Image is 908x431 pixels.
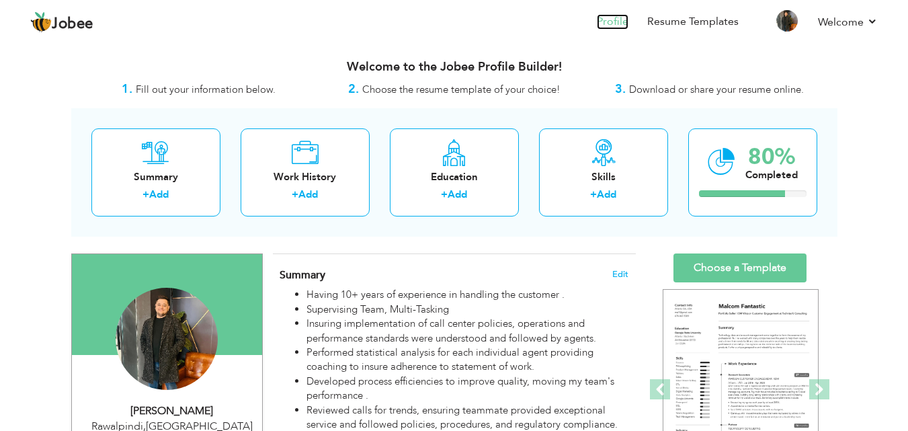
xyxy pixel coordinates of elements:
div: 80% [745,146,798,168]
label: + [441,188,448,202]
a: Add [149,188,169,201]
div: Education [401,170,508,184]
a: Profile [597,14,628,30]
span: Fill out your information below. [136,83,276,96]
li: Developed process efficiencies to improve quality, moving my team's performance . [306,375,628,403]
div: Completed [745,168,798,182]
span: Download or share your resume online. [629,83,804,96]
label: + [142,188,149,202]
li: Performed statistical analysis for each individual agent providing coaching to insure adherence t... [306,346,628,375]
a: Add [298,188,318,201]
div: Summary [102,170,210,184]
h4: Adding a summary is a quick and easy way to highlight your experience and interests. [280,268,628,282]
li: Insuring implementation of call center policies, operations and performance standards were unders... [306,317,628,346]
a: Add [448,188,467,201]
div: Work History [251,170,359,184]
label: + [292,188,298,202]
div: Skills [550,170,657,184]
a: Choose a Template [673,253,807,282]
span: Choose the resume template of your choice! [362,83,561,96]
h3: Welcome to the Jobee Profile Builder! [71,61,837,74]
span: Summary [280,268,325,282]
a: Welcome [818,14,878,30]
li: Supervising Team, Multi-Tasking [306,303,628,317]
a: Resume Templates [647,14,739,30]
strong: 1. [122,81,132,97]
span: Jobee [52,17,93,32]
li: Having 10+ years of experience in handling the customer . [306,288,628,302]
span: Edit [612,270,628,279]
img: Profile Img [776,10,798,32]
img: jobee.io [30,11,52,33]
img: Haider Abbasi [116,288,218,390]
strong: 2. [348,81,359,97]
a: Jobee [30,11,93,33]
strong: 3. [615,81,626,97]
div: [PERSON_NAME] [82,403,262,419]
label: + [590,188,597,202]
a: Add [597,188,616,201]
